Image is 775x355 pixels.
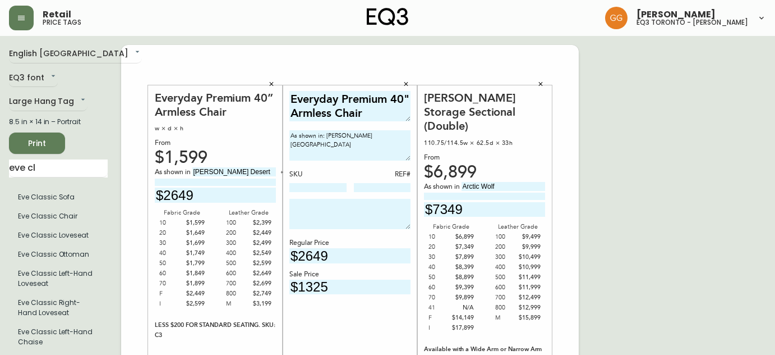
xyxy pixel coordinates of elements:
div: 8.5 in × 14 in – Portrait [9,117,108,127]
div: 70 [428,293,451,303]
div: N/A [451,303,474,313]
div: 600 [495,283,518,293]
div: $2,749 [248,289,271,299]
div: 30 [159,238,182,248]
div: w × d × h [155,124,276,134]
div: $7,349 [451,242,474,252]
span: As shown in [424,182,462,192]
div: 700 [495,293,518,303]
div: $10,499 [518,252,541,262]
div: 500 [226,258,249,268]
div: 60 [159,268,182,279]
h5: price tags [43,19,81,26]
input: fabric/leather and leg [192,167,276,176]
img: dbfc93a9366efef7dcc9a31eef4d00a7 [605,7,628,29]
div: EQ3 font [9,69,58,88]
input: price excluding $ [289,280,410,295]
li: Large Hang Tag [9,226,108,245]
div: $2,649 [248,268,271,279]
div: 800 [226,289,249,299]
div: 200 [495,242,518,252]
li: Large Hang Tag [9,293,108,322]
div: 10 [428,232,451,242]
div: F [428,313,451,323]
div: $3,199 [248,299,271,309]
div: 200 [226,228,249,238]
div: $1,699 [182,238,205,248]
img: logo [367,8,408,26]
input: Search [9,160,108,177]
div: 300 [495,252,518,262]
div: $9,499 [518,232,541,242]
div: 800 [495,303,518,313]
li: Large Hang Tag [9,245,108,264]
div: 70 [159,279,182,289]
div: $2,499 [248,238,271,248]
div: $1,599 [182,218,205,228]
span: Retail [43,10,71,19]
div: From [155,138,276,148]
div: 100 [495,232,518,242]
div: Fabric Grade [155,208,209,218]
div: $2,599 [248,258,271,268]
div: $1,899 [182,279,205,289]
div: $12,999 [518,303,541,313]
div: 10 [159,218,182,228]
div: Sale Price [289,270,410,280]
div: $1,599 [155,153,276,163]
div: $9,999 [518,242,541,252]
div: Regular Price [289,238,410,248]
textarea: As shown in: [PERSON_NAME][GEOGRAPHIC_DATA] [289,130,410,161]
div: $9,399 [451,283,474,293]
span: As shown in [155,167,192,177]
div: 30 [428,252,451,262]
div: 400 [226,248,249,258]
div: I [428,323,451,333]
div: $17,899 [451,323,474,333]
div: M [226,299,249,309]
div: [PERSON_NAME] Storage Sectional (Double) [424,91,545,134]
div: 100 [226,218,249,228]
div: From [424,153,545,163]
div: 40 [159,248,182,258]
div: $2,549 [248,248,271,258]
div: $15,899 [518,313,541,323]
div: I [159,299,182,309]
div: $1,749 [182,248,205,258]
div: Everyday Premium 40” Armless Chair [155,91,276,120]
div: $2,699 [248,279,271,289]
div: 50 [159,258,182,268]
input: price excluding $ [289,248,410,263]
div: LESS $200 FOR STANDARD SEATING. SKU: C3 [155,320,276,340]
div: Leather Grade [222,208,276,218]
div: SKU [289,170,347,180]
div: English [GEOGRAPHIC_DATA] [9,45,142,63]
span: Print [18,136,56,151]
div: $10,999 [518,262,541,272]
div: Leather Grade [491,222,545,232]
div: $2,599 [182,299,205,309]
div: Large Hang Tag [9,93,87,111]
li: Eve Classic Chair [9,207,108,226]
div: 20 [428,242,451,252]
div: M [495,313,518,323]
li: Eve Classic Sofa [9,188,108,207]
div: 50 [428,272,451,283]
div: $8,899 [451,272,474,283]
div: $6,899 [424,167,545,177]
span: [PERSON_NAME] [636,10,716,19]
div: $1,799 [182,258,205,268]
div: F [159,289,182,299]
input: price excluding $ [424,202,545,217]
div: $2,449 [182,289,205,299]
div: 60 [428,283,451,293]
div: 500 [495,272,518,283]
div: $2,449 [248,228,271,238]
div: $8,399 [451,262,474,272]
button: Print [9,133,65,154]
div: 41 [428,303,451,313]
div: REF# [354,170,411,180]
div: 40 [428,262,451,272]
div: 20 [159,228,182,238]
input: price excluding $ [155,188,276,203]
